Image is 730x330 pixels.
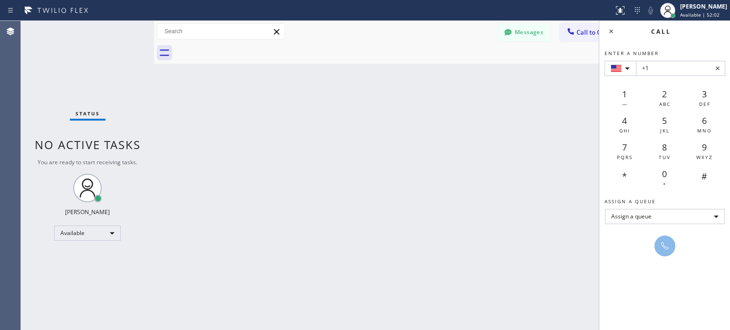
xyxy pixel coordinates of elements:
[659,154,671,160] span: TUV
[699,101,711,107] span: DEF
[622,101,628,107] span: —
[662,88,667,100] span: 2
[662,141,667,153] span: 8
[663,180,667,187] span: +
[157,24,285,39] input: Search
[560,23,633,41] button: Call to Customer
[76,110,100,117] span: Status
[622,115,627,126] span: 4
[644,4,657,17] button: Mute
[680,11,720,18] span: Available | 52:02
[54,226,121,241] div: Available
[660,127,670,134] span: JKL
[622,141,627,153] span: 7
[605,50,659,57] span: Enter a number
[576,28,626,37] span: Call to Customer
[696,154,713,160] span: WXYZ
[662,168,667,179] span: 0
[38,158,137,166] span: You are ready to start receiving tasks.
[702,115,707,126] span: 6
[622,88,627,100] span: 1
[617,154,633,160] span: PQRS
[498,23,550,41] button: Messages
[659,101,671,107] span: ABC
[605,198,656,205] span: Assign a queue
[619,127,630,134] span: GHI
[651,28,671,36] span: Call
[605,209,725,224] div: Assign a queue
[702,141,707,153] span: 9
[35,137,141,152] span: No active tasks
[701,170,707,182] span: #
[65,208,110,216] div: [PERSON_NAME]
[697,127,712,134] span: MNO
[662,115,667,126] span: 5
[702,88,707,100] span: 3
[680,2,727,10] div: [PERSON_NAME]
